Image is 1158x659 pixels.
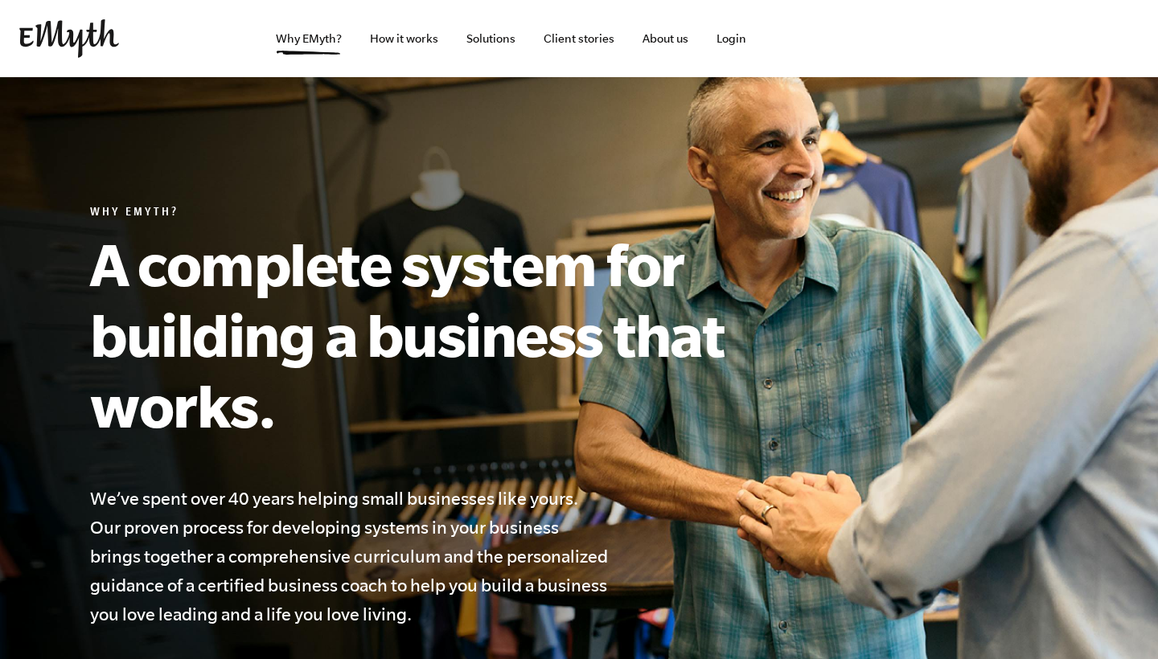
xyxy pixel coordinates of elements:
h1: A complete system for building a business that works. [90,228,798,440]
iframe: Chat Widget [1078,582,1158,659]
iframe: Embedded CTA [970,21,1139,56]
img: EMyth [19,19,119,58]
h4: We’ve spent over 40 years helping small businesses like yours. Our proven process for developing ... [90,484,611,628]
iframe: Embedded CTA [793,21,962,56]
h6: Why EMyth? [90,206,798,222]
